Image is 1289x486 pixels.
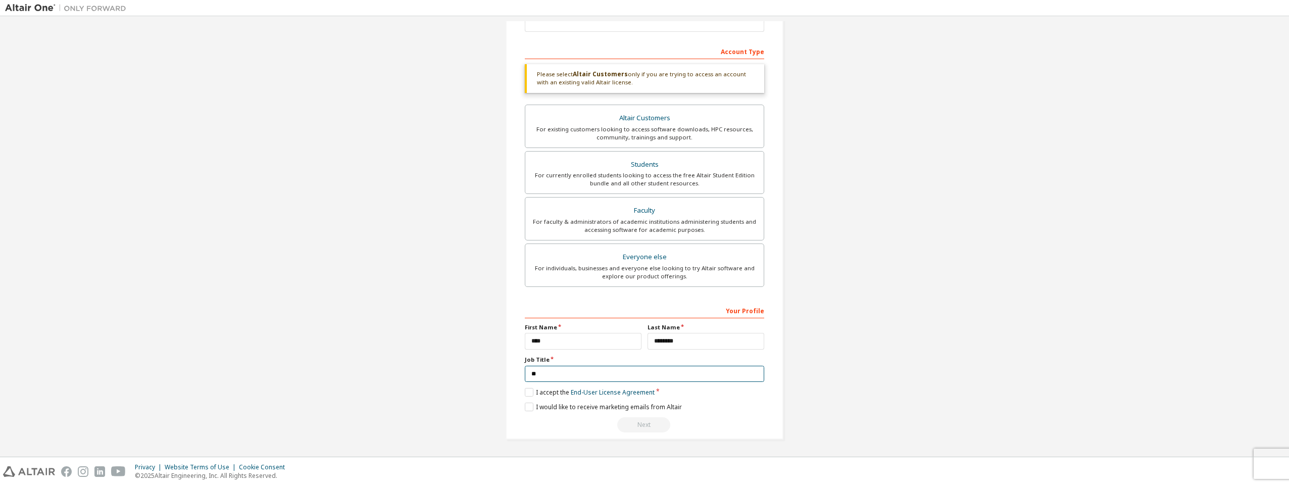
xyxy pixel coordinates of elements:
div: Everyone else [531,250,758,264]
div: Cookie Consent [239,463,291,471]
img: altair_logo.svg [3,466,55,477]
img: instagram.svg [78,466,88,477]
img: linkedin.svg [94,466,105,477]
label: Last Name [648,323,764,331]
label: Job Title [525,356,764,364]
div: For currently enrolled students looking to access the free Altair Student Edition bundle and all ... [531,171,758,187]
div: For individuals, businesses and everyone else looking to try Altair software and explore our prod... [531,264,758,280]
div: Read and acccept EULA to continue [525,417,764,432]
div: Altair Customers [531,111,758,125]
img: Altair One [5,3,131,13]
div: Students [531,158,758,172]
label: I would like to receive marketing emails from Altair [525,403,682,411]
p: © 2025 Altair Engineering, Inc. All Rights Reserved. [135,471,291,480]
div: For existing customers looking to access software downloads, HPC resources, community, trainings ... [531,125,758,141]
img: facebook.svg [61,466,72,477]
div: Privacy [135,463,165,471]
div: For faculty & administrators of academic institutions administering students and accessing softwa... [531,218,758,234]
div: Please select only if you are trying to access an account with an existing valid Altair license. [525,64,764,93]
div: Faculty [531,204,758,218]
b: Altair Customers [573,70,628,78]
label: First Name [525,323,641,331]
div: Website Terms of Use [165,463,239,471]
div: Your Profile [525,302,764,318]
img: youtube.svg [111,466,126,477]
div: Account Type [525,43,764,59]
label: I accept the [525,388,655,397]
a: End-User License Agreement [571,388,655,397]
